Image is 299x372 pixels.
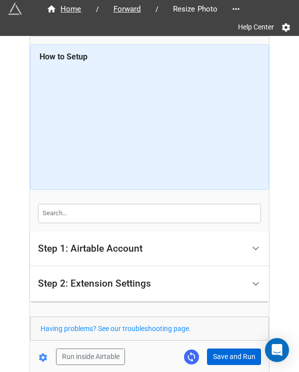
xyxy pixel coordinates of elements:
div: Step 2: Extension Settings [38,279,151,289]
nav: breadcrumb [36,3,228,15]
div: Step 1: Airtable Account [30,231,269,267]
li: / [155,4,158,14]
span: Resize Photo [167,3,224,15]
div: Home [46,3,81,15]
a: Forward [103,3,151,15]
a: Home [36,3,92,15]
span: Forward [107,3,147,15]
input: Search... [38,204,261,223]
a: Having problems? See our troubleshooting page. [40,325,191,333]
a: Help Center [231,18,281,36]
div: Step 2: Extension Settings [30,266,269,302]
li: / [96,4,99,14]
button: Run inside Airtable [56,349,125,366]
b: How to Setup [39,52,87,61]
img: miniextensions-icon.73ae0678.png [8,2,22,16]
div: Open Intercom Messenger [265,338,289,362]
div: Step 1: Airtable Account [38,244,142,254]
iframe: How to Resize Images on Airtable in Bulk! [39,66,260,181]
button: Save and Run [207,349,261,366]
